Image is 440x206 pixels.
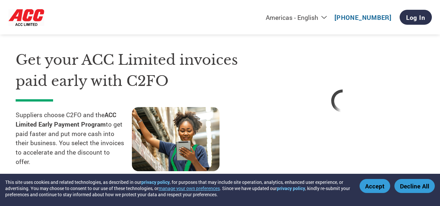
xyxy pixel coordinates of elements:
[16,49,241,91] h1: Get your ACC Limited invoices paid early with C2FO
[394,179,435,193] button: Decline All
[400,10,432,25] a: Log In
[277,185,305,191] a: privacy policy
[334,13,391,21] a: [PHONE_NUMBER]
[141,179,170,185] a: privacy policy
[132,107,220,171] img: supply chain worker
[360,179,390,193] button: Accept
[159,185,220,191] button: manage your own preferences
[8,8,44,26] img: ACC Limited
[5,179,350,198] div: This site uses cookies and related technologies, as described in our , for purposes that may incl...
[16,110,132,167] p: Suppliers choose C2FO and the to get paid faster and put more cash into their business. You selec...
[16,111,116,128] strong: ACC Limited Early Payment Program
